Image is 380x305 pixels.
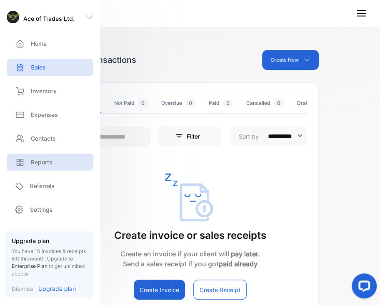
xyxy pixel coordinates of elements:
iframe: LiveChat chat widget [345,270,380,305]
p: Expenses [31,110,58,119]
p: Inventory [31,87,57,95]
a: Upgrade plan [33,284,76,293]
p: Settings [30,205,53,214]
span: 0 [138,99,148,107]
p: Ace of Trades Ltd. [23,14,75,23]
img: empty state [165,174,215,221]
button: Create Invoice [134,280,185,300]
p: Referrals [30,181,55,190]
div: Paid [209,99,233,107]
p: Dismiss [12,284,33,293]
div: Draft [297,99,322,107]
strong: paid already [219,260,257,268]
button: Create Receipt [193,280,247,300]
button: Create New [262,50,319,70]
p: Upgrade plan [12,236,87,245]
p: Create New [270,56,299,64]
p: Sort by [239,132,259,141]
span: 0 [274,99,284,107]
p: Create an invoice if your client will [114,249,266,259]
div: Overdue [161,99,195,107]
p: Create invoice or sales receipts [114,228,266,243]
button: Sort by [230,126,307,146]
p: Reports [31,158,52,166]
strong: pay later. [231,250,260,258]
p: Upgrade plan [38,284,76,293]
span: 0 [223,99,233,107]
p: Sales [31,63,46,72]
p: You have 10 invoices & receipts left this month. [12,248,87,278]
div: Not Paid [114,99,148,107]
img: logo [7,11,19,23]
span: Upgrade to to get unlimited access. [12,255,85,277]
span: Enterprise Plan [12,263,47,269]
div: Cancelled [246,99,284,107]
p: Send a sales receipt if you got [114,259,266,269]
p: Home [31,39,47,48]
span: 0 [185,99,195,107]
p: Contacts [31,134,56,143]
